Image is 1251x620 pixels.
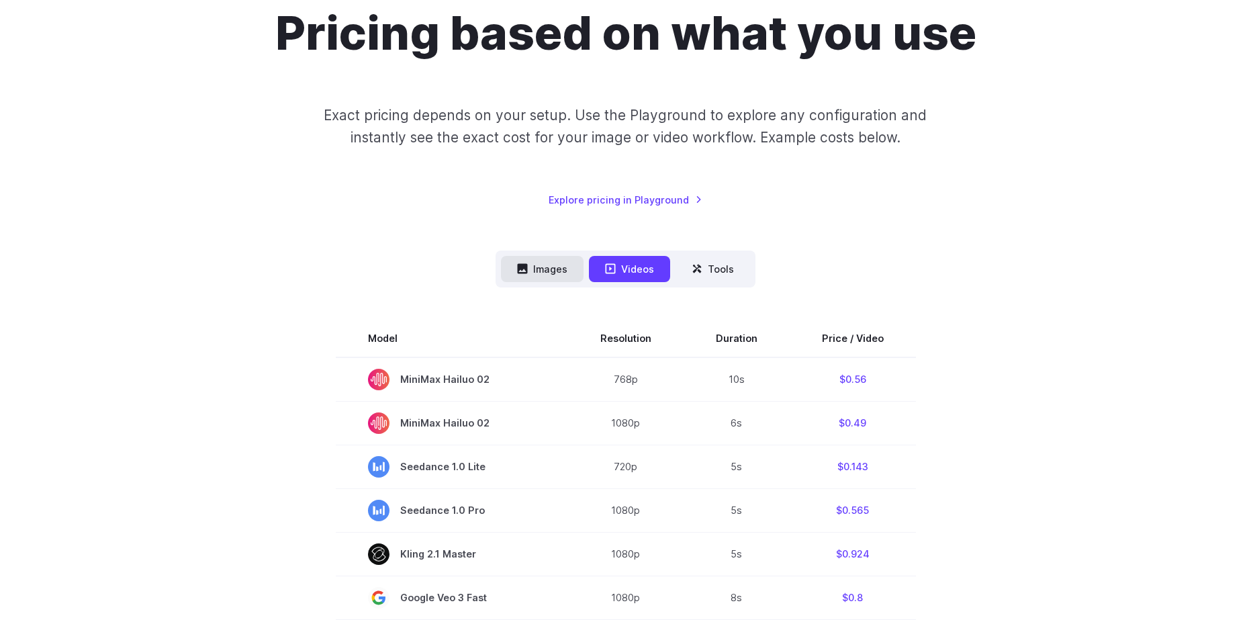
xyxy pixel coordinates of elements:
[336,320,568,357] th: Model
[568,401,684,445] td: 1080p
[684,445,790,488] td: 5s
[568,445,684,488] td: 720p
[298,104,952,149] p: Exact pricing depends on your setup. Use the Playground to explore any configuration and instantl...
[676,256,750,282] button: Tools
[368,412,536,434] span: MiniMax Hailuo 02
[568,576,684,619] td: 1080p
[684,576,790,619] td: 8s
[790,445,916,488] td: $0.143
[275,5,976,61] h1: Pricing based on what you use
[549,192,702,208] a: Explore pricing in Playground
[568,320,684,357] th: Resolution
[684,532,790,576] td: 5s
[684,357,790,402] td: 10s
[684,488,790,532] td: 5s
[684,401,790,445] td: 6s
[568,357,684,402] td: 768p
[368,456,536,478] span: Seedance 1.0 Lite
[790,576,916,619] td: $0.8
[589,256,670,282] button: Videos
[368,543,536,565] span: Kling 2.1 Master
[368,369,536,390] span: MiniMax Hailuo 02
[568,532,684,576] td: 1080p
[790,488,916,532] td: $0.565
[568,488,684,532] td: 1080p
[790,357,916,402] td: $0.56
[790,401,916,445] td: $0.49
[368,500,536,521] span: Seedance 1.0 Pro
[790,532,916,576] td: $0.924
[684,320,790,357] th: Duration
[501,256,584,282] button: Images
[790,320,916,357] th: Price / Video
[368,587,536,609] span: Google Veo 3 Fast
